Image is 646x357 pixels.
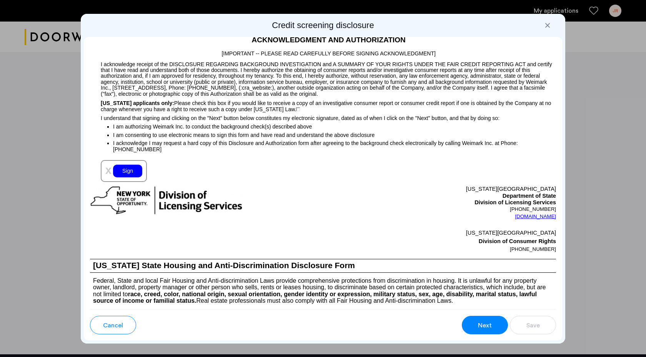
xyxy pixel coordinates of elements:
[90,259,556,272] h1: [US_STATE] State Housing and Anti-Discrimination Disclosure Form
[296,107,300,111] img: 4LAxfPwtD6BVinC2vKR9tPz10Xbrctccj4YAocJUAAAAASUVORK5CYIIA
[462,316,508,334] button: button
[323,229,556,237] p: [US_STATE][GEOGRAPHIC_DATA]
[113,121,556,131] p: I am authorizing Weimark Inc. to conduct the background check(s) described above
[90,58,556,97] p: I acknowledge receipt of the DISCLOSURE REGARDING BACKGROUND INVESTIGATION and A SUMMARY OF YOUR ...
[113,131,556,139] p: I am consenting to use electronic means to sign this form and have read and understand the above ...
[323,245,556,253] p: [PHONE_NUMBER]
[90,113,556,121] p: I understand that signing and clicking on the "Next" button below constitutes my electronic signa...
[113,140,556,152] p: I acknowledge I may request a hard copy of this Disclosure and Authorization form after agreeing ...
[510,316,556,334] button: button
[323,193,556,200] p: Department of State
[101,100,174,106] span: [US_STATE] applicants only:
[90,35,556,46] h2: ACKNOWLEDGMENT AND AUTHORIZATION
[323,237,556,245] p: Division of Consumer Rights
[90,46,556,58] p: [IMPORTANT -- PLEASE READ CAREFULLY BEFORE SIGNING ACKNOWLEDGMENT]
[90,186,243,215] img: new-york-logo.png
[323,206,556,212] p: [PHONE_NUMBER]
[90,97,556,113] p: Please check this box if you would like to receive a copy of an investigative consumer report or ...
[526,321,540,330] span: Save
[93,291,537,304] b: race, creed, color, national origin, sexual orientation, gender identity or expression, military ...
[478,321,492,330] span: Next
[105,164,112,176] span: x
[113,165,142,177] div: Sign
[90,273,556,304] p: Federal, State and local Fair Housing and Anti-discrimination Laws provide comprehensive protecti...
[84,20,562,31] h2: Credit screening disclosure
[323,186,556,193] p: [US_STATE][GEOGRAPHIC_DATA]
[323,199,556,206] p: Division of Licensing Services
[103,321,123,330] span: Cancel
[90,316,136,334] button: button
[515,213,556,220] a: [DOMAIN_NAME]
